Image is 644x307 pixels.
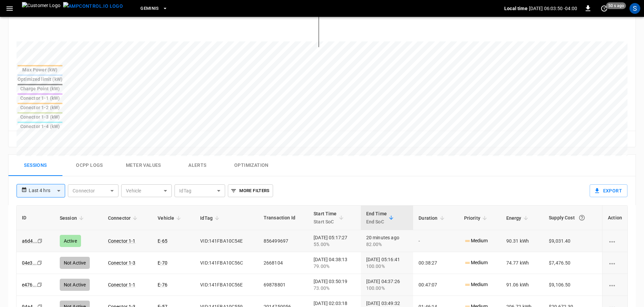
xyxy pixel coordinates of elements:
[314,285,355,291] div: 73.00%
[258,274,308,296] td: 69878801
[366,278,408,291] div: [DATE] 04:37:26
[158,282,167,287] a: E-76
[314,263,355,270] div: 79.00%
[606,2,626,9] span: 50 s ago
[506,214,530,222] span: Energy
[17,206,54,230] th: ID
[36,281,43,288] div: copy
[200,214,221,222] span: IdTag
[529,5,577,12] p: [DATE] 06:03:50 -04:00
[195,274,258,296] td: VID:141FBA10C56E
[629,3,640,14] div: profile-icon
[576,212,588,224] button: The cost of your charging session based on your supply rates
[608,259,622,266] div: charging session options
[464,214,489,222] span: Priority
[419,214,446,222] span: Duration
[63,2,123,10] img: ampcontrol.io logo
[170,155,224,176] button: Alerts
[314,210,337,226] div: Start Time
[366,218,387,226] p: End SoC
[608,281,622,288] div: charging session options
[590,184,627,197] button: Export
[258,206,308,230] th: Transaction Id
[504,5,528,12] p: Local time
[29,184,65,197] div: Last 4 hrs
[22,2,60,15] img: Customer Logo
[464,281,488,288] p: Medium
[413,274,458,296] td: 00:47:07
[60,279,90,291] div: Not Active
[140,5,159,12] span: Geminis
[8,155,62,176] button: Sessions
[602,206,627,230] th: Action
[224,155,278,176] button: Optimization
[108,214,139,222] span: Connector
[366,263,408,270] div: 100.00%
[599,3,610,14] button: set refresh interval
[314,218,337,226] p: Start SoC
[314,210,346,226] span: Start TimeStart SoC
[60,214,86,222] span: Session
[366,285,408,291] div: 100.00%
[608,238,622,244] div: charging session options
[62,155,116,176] button: Ocpp logs
[366,210,396,226] span: End TimeEnd SoC
[138,2,170,15] button: Geminis
[108,282,136,287] a: Conector 1-1
[366,210,387,226] div: End Time
[116,155,170,176] button: Meter Values
[543,274,602,296] td: $9,106.50
[158,214,183,222] span: Vehicle
[501,274,543,296] td: 91.06 kWh
[228,184,273,197] button: More Filters
[314,278,355,291] div: [DATE] 03:50:19
[549,212,597,224] div: Supply Cost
